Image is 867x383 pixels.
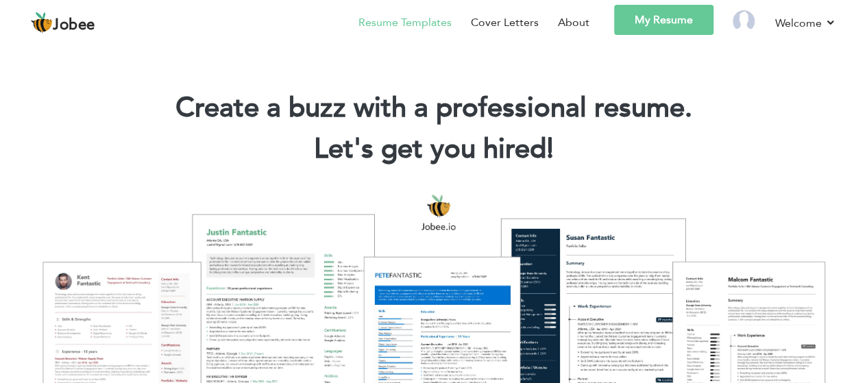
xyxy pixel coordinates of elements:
img: Profile Img [733,10,755,32]
a: Jobee [31,12,95,34]
a: Resume Templates [358,14,452,31]
img: jobee.io [31,12,53,34]
span: get you hired! [381,130,554,168]
a: Welcome [775,14,836,32]
span: | [547,130,553,168]
a: My Resume [614,5,713,35]
span: Jobee [53,18,95,33]
a: About [558,14,589,31]
h1: Create a buzz with a professional resume. [21,90,846,126]
h2: Let's [21,132,846,167]
a: Cover Letters [471,14,539,31]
